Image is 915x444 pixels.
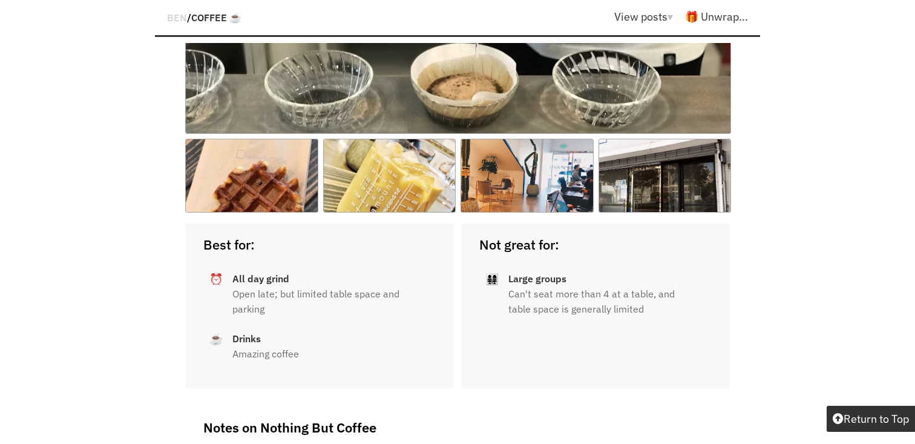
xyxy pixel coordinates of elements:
img: o.jpg [185,139,318,213]
img: o.jpg [599,139,732,213]
a: View posts [614,10,685,24]
button: Return to Top [827,406,915,432]
h2: Not great for: [479,236,730,253]
h2: Best for: [203,236,454,253]
h2: Notes on Nothing But Coffee [203,419,712,436]
span: ▾ [667,10,673,24]
img: o.jpg [461,139,594,213]
a: 🎁 Unwrap... [685,10,748,24]
p: Open late; but limited table space and parking [232,287,418,317]
a: BEN [167,12,187,24]
img: o.jpg [323,139,456,213]
strong: All day grind [232,273,289,285]
span: ⏰ [209,273,223,286]
div: / [167,6,241,28]
a: Coffee ☕️ [191,12,241,24]
strong: Drinks [232,333,261,345]
p: Can't seat more than 4 at a table, and table space is generally limited [508,287,694,317]
p: Amazing coffee [232,346,311,362]
span: ☕️ [209,333,223,346]
span: 👨‍👩‍👧‍👧 [485,273,499,286]
strong: Large groups [508,273,566,285]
